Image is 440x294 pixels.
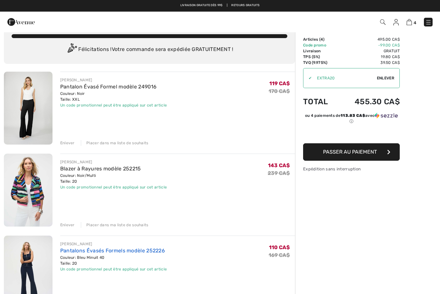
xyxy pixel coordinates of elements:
div: [PERSON_NAME] [60,77,167,83]
div: Un code promotionnel peut être appliqué sur cet article [60,184,167,190]
s: 169 CA$ [269,252,290,258]
td: Gratuit [338,48,400,54]
input: Code promo [312,68,377,88]
span: 143 CA$ [268,162,290,168]
div: Placer dans ma liste de souhaits [81,222,148,228]
div: Couleur: Noir/Multi Taille: 20 [60,173,167,184]
div: [PERSON_NAME] [60,241,167,247]
a: Livraison gratuite dès 99$ [180,3,223,8]
div: Un code promotionnel peut être appliqué sur cet article [60,266,167,272]
span: Enlever [377,75,394,81]
span: 4 [320,37,323,42]
td: Articles ( ) [303,36,338,42]
s: 239 CA$ [268,170,290,176]
a: Retours gratuits [231,3,260,8]
td: 39.50 CA$ [338,60,400,66]
span: Passer au paiement [323,149,377,155]
iframe: PayPal-paypal [303,127,400,141]
a: Pantalon Évasé Formel modèle 249016 [60,84,157,90]
div: Couleur: Noir Taille: XXL [60,91,167,102]
s: 170 CA$ [269,88,290,94]
td: Code promo [303,42,338,48]
div: Un code promotionnel peut être appliqué sur cet article [60,102,167,108]
td: Livraison [303,48,338,54]
div: Enlever [60,222,75,228]
img: Congratulation2.svg [65,43,78,56]
td: TPS (5%) [303,54,338,60]
td: 19.80 CA$ [338,54,400,60]
td: TVQ (9.975%) [303,60,338,66]
img: Recherche [380,19,386,25]
td: Total [303,91,338,113]
div: ✔ [303,75,312,81]
div: Expédition sans interruption [303,166,400,172]
a: 4 [407,18,416,26]
a: 1ère Avenue [7,18,35,25]
span: | [227,3,227,8]
span: 113.83 CA$ [340,113,365,118]
div: Placer dans ma liste de souhaits [81,140,148,146]
div: Enlever [60,140,75,146]
img: 1ère Avenue [7,15,35,28]
button: Passer au paiement [303,143,400,161]
img: Menu [425,19,432,25]
div: Félicitations ! Votre commande sera expédiée GRATUITEMENT ! [12,43,287,56]
span: 110 CA$ [269,244,290,250]
img: Sezzle [375,113,398,118]
span: 4 [414,20,416,25]
img: Blazer à Rayures modèle 252215 [4,154,53,227]
img: Mes infos [393,19,399,25]
div: ou 4 paiements de avec [303,113,400,124]
img: Panier d'achat [407,19,412,25]
span: 119 CA$ [269,80,290,86]
div: [PERSON_NAME] [60,159,167,165]
td: 495.00 CA$ [338,36,400,42]
div: ou 4 paiements de113.83 CA$avecSezzle Cliquez pour en savoir plus sur Sezzle [303,113,400,127]
a: Blazer à Rayures modèle 252215 [60,166,141,172]
td: 455.30 CA$ [338,91,400,113]
a: Pantalons Évasés Formels modèle 252226 [60,248,165,254]
img: Pantalon Évasé Formel modèle 249016 [4,72,53,145]
div: Couleur: Bleu Minuit 40 Taille: 20 [60,255,167,266]
td: -99.00 CA$ [338,42,400,48]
